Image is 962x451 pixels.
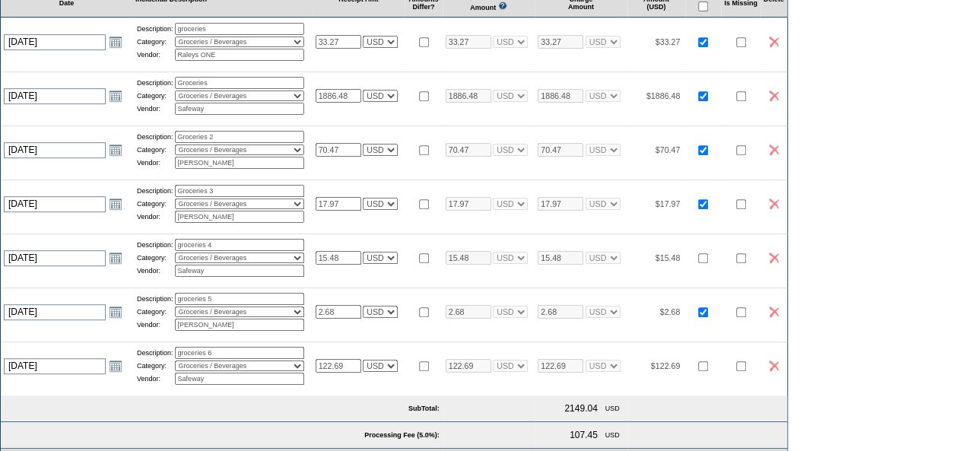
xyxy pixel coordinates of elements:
[107,303,124,320] a: Open the calendar popup.
[769,91,779,101] img: icon_delete2.gif
[137,157,173,169] td: Vendor:
[602,400,623,417] td: USD
[656,199,681,208] span: $17.97
[1,422,443,449] td: Processing Fee (5.0%):
[1,395,443,422] td: SubTotal:
[660,307,681,316] span: $2.68
[107,141,124,158] a: Open the calendar popup.
[656,253,681,262] span: $15.48
[646,91,680,100] span: $1886.48
[137,293,173,305] td: Description:
[137,306,173,317] td: Category:
[107,87,124,104] a: Open the calendar popup.
[656,37,681,46] span: $33.27
[769,306,779,317] img: icon_delete2.gif
[137,77,173,89] td: Description:
[137,239,173,251] td: Description:
[137,373,173,385] td: Vendor:
[561,400,600,417] td: 2149.04
[602,427,623,443] td: USD
[137,360,173,371] td: Category:
[137,252,173,263] td: Category:
[137,91,173,101] td: Category:
[137,131,173,143] td: Description:
[137,319,173,331] td: Vendor:
[769,145,779,155] img: icon_delete2.gif
[107,357,124,374] a: Open the calendar popup.
[498,2,507,10] img: questionMark_lightBlue.gif
[651,361,681,370] span: $122.69
[769,252,779,263] img: icon_delete2.gif
[137,49,173,61] td: Vendor:
[107,33,124,50] a: Open the calendar popup.
[567,427,601,443] td: 107.45
[137,347,173,359] td: Description:
[137,265,173,277] td: Vendor:
[656,145,681,154] span: $70.47
[107,195,124,212] a: Open the calendar popup.
[137,103,173,115] td: Vendor:
[137,37,173,47] td: Category:
[137,211,173,223] td: Vendor:
[137,145,173,155] td: Category:
[769,360,779,371] img: icon_delete2.gif
[769,37,779,47] img: icon_delete2.gif
[137,23,173,35] td: Description:
[137,185,173,197] td: Description:
[769,199,779,209] img: icon_delete2.gif
[137,199,173,209] td: Category:
[107,249,124,266] a: Open the calendar popup.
